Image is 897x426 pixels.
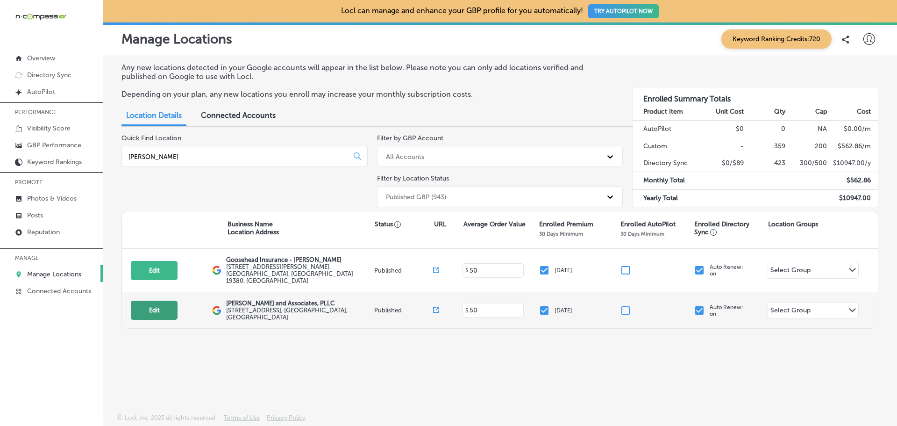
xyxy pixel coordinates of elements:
td: Custom [633,138,703,155]
p: Depending on your plan, any new locations you enroll may increase your monthly subscription costs. [121,90,613,99]
label: Quick Find Location [121,134,181,142]
p: Keyword Rankings [27,158,82,166]
td: NA [786,121,827,138]
td: Yearly Total [633,189,703,207]
p: Enrolled Premium [539,220,593,228]
h3: Enrolled Summary Totals [633,87,878,103]
th: Qty [744,103,786,121]
img: logo [212,266,221,275]
th: Unit Cost [702,103,744,121]
label: Filter by Location Status [377,174,449,182]
p: Locl, Inc. 2025 all rights reserved. [125,414,217,421]
div: All Accounts [386,152,424,160]
span: Location Details [126,111,182,120]
p: Overview [27,54,55,62]
a: Privacy Policy [267,414,306,426]
p: Enrolled Directory Sync [694,220,763,236]
td: 300/500 [786,155,827,172]
td: $ 562.86 [827,172,878,189]
td: $0 [702,121,744,138]
p: Average Order Value [463,220,526,228]
span: Connected Accounts [201,111,276,120]
td: 200 [786,138,827,155]
th: Cap [786,103,827,121]
td: 423 [744,155,786,172]
td: $0/$89 [702,155,744,172]
label: Filter by GBP Account [377,134,443,142]
img: 660ab0bf-5cc7-4cb8-ba1c-48b5ae0f18e60NCTV_CLogo_TV_Black_-500x88.png [15,12,66,21]
p: URL [434,220,446,228]
p: Posts [27,211,43,219]
button: Edit [131,301,178,320]
span: Keyword Ranking Credits: 720 [721,29,832,49]
strong: Product Item [643,108,683,116]
td: Monthly Total [633,172,703,189]
a: Terms of Use [224,414,260,426]
p: Reputation [27,228,60,236]
label: [STREET_ADDRESS] , [GEOGRAPHIC_DATA], [GEOGRAPHIC_DATA] [226,307,372,321]
p: Auto Renew: on [710,264,743,277]
td: 359 [744,138,786,155]
p: Directory Sync [27,71,71,79]
p: 30 Days Minimum [620,231,664,237]
p: Connected Accounts [27,287,91,295]
p: Enrolled AutoPilot [620,220,676,228]
p: [PERSON_NAME] and Associates, PLLC [226,300,372,307]
p: Location Groups [768,220,818,228]
p: GBP Performance [27,141,81,149]
p: Business Name Location Address [228,220,279,236]
button: Edit [131,261,178,280]
p: AutoPilot [27,88,55,96]
td: AutoPilot [633,121,703,138]
p: Published [374,307,434,314]
p: [DATE] [555,307,572,314]
td: - [702,138,744,155]
td: $ 10947.00 [827,189,878,207]
p: Manage Locations [27,270,81,278]
input: All Locations [128,152,346,161]
th: Cost [827,103,878,121]
p: Goosehead Insurance - [PERSON_NAME] [226,256,372,263]
div: Published GBP (943) [386,193,446,201]
p: $ [465,307,469,314]
td: $ 0.00 /m [827,121,878,138]
div: Select Group [770,306,811,317]
p: 30 Days Minimum [539,231,583,237]
td: $ 10947.00 /y [827,155,878,172]
p: [DATE] [555,267,572,274]
p: Visibility Score [27,124,71,132]
td: Directory Sync [633,155,703,172]
p: Photos & Videos [27,195,77,202]
p: Published [374,267,434,274]
td: $ 562.86 /m [827,138,878,155]
img: logo [212,306,221,315]
p: Manage Locations [121,31,232,47]
p: Any new locations detected in your Google accounts will appear in the list below. Please note you... [121,63,613,81]
td: 0 [744,121,786,138]
button: TRY AUTOPILOT NOW [588,4,659,18]
label: [STREET_ADDRESS][PERSON_NAME] , [GEOGRAPHIC_DATA], [GEOGRAPHIC_DATA] 19380, [GEOGRAPHIC_DATA] [226,263,372,284]
p: Auto Renew: on [710,304,743,317]
p: $ [465,267,469,274]
p: Status [375,220,434,228]
div: Select Group [770,266,811,277]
